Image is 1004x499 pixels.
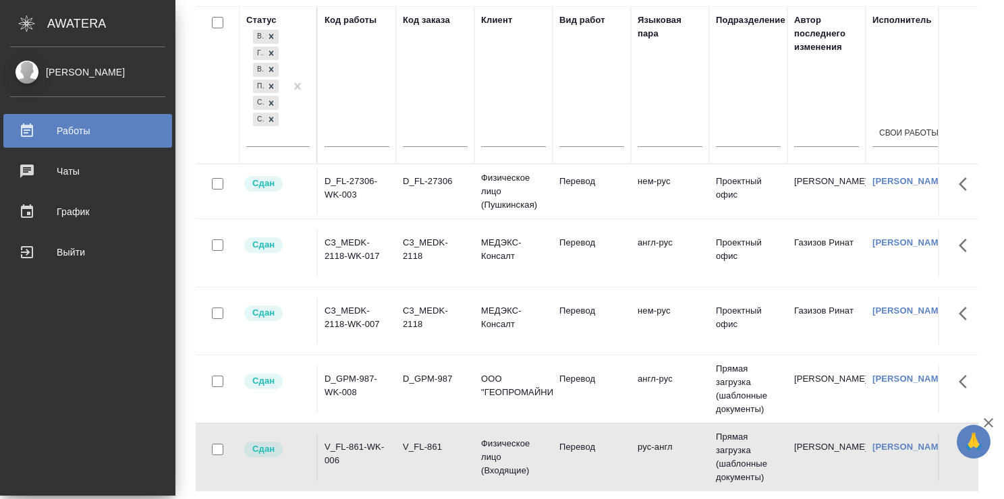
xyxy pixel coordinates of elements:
[481,372,546,399] p: ООО "ГЕОПРОМАЙНИНГ"
[709,423,787,491] td: Прямая загрузка (шаблонные документы)
[957,425,991,459] button: 🙏
[318,168,396,215] td: D_FL-27306-WK-003
[403,372,468,386] div: D_GPM-987
[481,236,546,263] p: МЕДЭКС-Консалт
[872,13,932,27] div: Исполнитель
[631,168,709,215] td: нем-рус
[403,304,468,331] div: C3_MEDK-2118
[559,304,624,318] p: Перевод
[252,61,280,78] div: В ожидании, Готов к работе, В работе, Подбор, Создан, Сдан
[10,121,165,141] div: Работы
[318,297,396,345] td: C3_MEDK-2118-WK-007
[951,297,983,330] button: Здесь прячутся важные кнопки
[3,114,172,148] a: Работы
[559,236,624,249] p: Перевод
[318,365,396,413] td: D_GPM-987-WK-008
[787,168,866,215] td: [PERSON_NAME]
[10,242,165,262] div: Выйти
[253,80,264,94] div: Подбор
[403,440,468,454] div: V_FL-861
[253,96,264,110] div: Создан
[252,111,280,128] div: В ожидании, Готов к работе, В работе, Подбор, Создан, Сдан
[246,13,277,27] div: Статус
[951,434,983,466] button: Здесь прячутся важные кнопки
[481,437,546,477] p: Физическое лицо (Входящие)
[243,236,310,254] div: Менеджер проверил работу исполнителя, передает ее на следующий этап
[879,127,939,139] div: Свои работы
[252,306,275,320] p: Сдан
[631,365,709,413] td: англ-рус
[252,94,280,111] div: В ожидании, Готов к работе, В работе, Подбор, Создан, Сдан
[403,236,468,263] div: C3_MEDK-2118
[243,175,310,193] div: Менеджер проверил работу исполнителя, передает ее на следующий этап
[3,195,172,229] a: График
[951,229,983,262] button: Здесь прячутся важные кнопки
[403,175,468,188] div: D_FL-27306
[3,235,172,269] a: Выйти
[318,229,396,276] td: C3_MEDK-2118-WK-017
[787,365,866,413] td: [PERSON_NAME]
[253,30,264,44] div: В ожидании
[403,13,450,27] div: Код заказа
[252,177,275,190] p: Сдан
[252,238,275,252] p: Сдан
[252,45,280,62] div: В ожидании, Готов к работе, В работе, Подбор, Создан, Сдан
[243,304,310,322] div: Менеджер проверил работу исполнителя, передает ее на следующий этап
[252,374,275,388] p: Сдан
[253,113,264,127] div: Сдан
[253,47,264,61] div: Готов к работе
[10,161,165,181] div: Чаты
[631,229,709,276] td: англ-рус
[794,13,859,54] div: Автор последнего изменения
[47,10,175,37] div: AWATERA
[325,13,376,27] div: Код работы
[631,434,709,481] td: рус-англ
[252,28,280,45] div: В ожидании, Готов к работе, В работе, Подбор, Создан, Сдан
[253,63,264,77] div: В работе
[559,13,605,27] div: Вид работ
[559,175,624,188] p: Перевод
[252,442,275,456] p: Сдан
[10,202,165,222] div: График
[787,434,866,481] td: [PERSON_NAME]
[787,297,866,345] td: Газизов Ринат
[318,434,396,481] td: V_FL-861-WK-006
[872,374,947,384] a: [PERSON_NAME]
[3,154,172,188] a: Чаты
[872,442,947,452] a: [PERSON_NAME]
[709,355,787,423] td: Прямая загрузка (шаблонные документы)
[872,176,947,186] a: [PERSON_NAME]
[481,171,546,212] p: Физическое лицо (Пушкинская)
[787,229,866,276] td: Газизов Ринат
[709,297,787,345] td: Проектный офис
[951,365,983,398] button: Здесь прячутся важные кнопки
[872,305,947,316] a: [PERSON_NAME]
[962,428,985,456] span: 🙏
[243,372,310,390] div: Менеджер проверил работу исполнителя, передает ее на следующий этап
[559,372,624,386] p: Перевод
[243,440,310,459] div: Менеджер проверил работу исполнителя, передает ее на следующий этап
[559,440,624,454] p: Перевод
[709,168,787,215] td: Проектный офис
[709,229,787,276] td: Проектный офис
[631,297,709,345] td: нем-рус
[638,13,702,40] div: Языковая пара
[716,13,785,27] div: Подразделение
[481,13,512,27] div: Клиент
[10,65,165,80] div: [PERSON_NAME]
[481,304,546,331] p: МЕДЭКС-Консалт
[252,78,280,95] div: В ожидании, Готов к работе, В работе, Подбор, Создан, Сдан
[872,237,947,247] a: [PERSON_NAME]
